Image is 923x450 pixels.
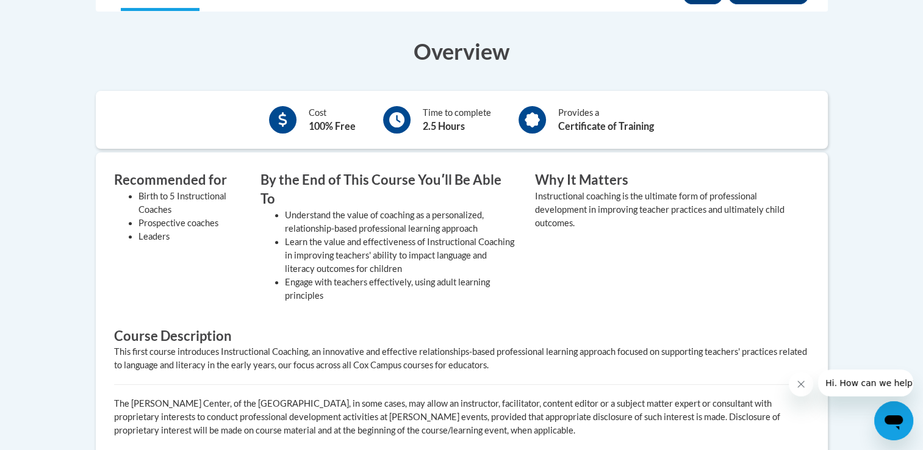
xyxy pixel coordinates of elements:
[423,120,465,132] b: 2.5 Hours
[260,171,517,209] h3: By the End of This Course Youʹll Be Able To
[535,190,791,230] p: Instructional coaching is the ultimate form of professional development in improving teacher prac...
[818,370,913,396] iframe: Message from company
[535,171,791,190] h3: Why It Matters
[285,209,517,235] li: Understand the value of coaching as a personalized, relationship-based professional learning appr...
[7,9,99,18] span: Hi. How can we help?
[309,106,356,134] div: Cost
[558,106,654,134] div: Provides a
[114,171,242,190] h3: Recommended for
[138,190,242,216] li: Birth to 5 Instructional Coaches
[423,106,491,134] div: Time to complete
[309,120,356,132] b: 100% Free
[874,401,913,440] iframe: Button to launch messaging window
[285,276,517,302] li: Engage with teachers effectively, using adult learning principles
[558,120,654,132] b: Certificate of Training
[138,230,242,243] li: Leaders
[114,397,810,437] p: The [PERSON_NAME] Center, of the [GEOGRAPHIC_DATA], in some cases, may allow an instructor, facil...
[789,372,813,396] iframe: Close message
[285,235,517,276] li: Learn the value and effectiveness of Instructional Coaching in improving teachers' ability to imp...
[138,216,242,230] li: Prospective coaches
[114,327,810,346] h3: Course Description
[96,36,828,66] h3: Overview
[114,345,810,372] div: This first course introduces Instructional Coaching, an innovative and effective relationships-ba...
